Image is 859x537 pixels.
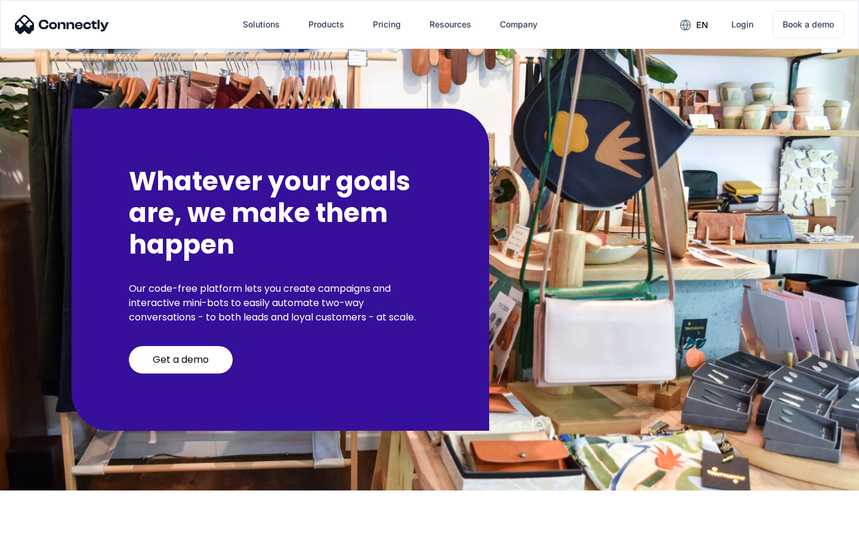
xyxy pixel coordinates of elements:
[429,16,471,33] div: Resources
[363,10,410,39] a: Pricing
[129,166,432,260] h2: Whatever your goals are, we make them happen
[773,11,844,38] a: Book a demo
[24,516,72,533] ul: Language list
[696,17,708,33] div: en
[500,16,537,33] div: Company
[243,16,280,33] div: Solutions
[373,16,401,33] div: Pricing
[722,10,763,39] a: Login
[129,346,233,374] a: Get a demo
[153,354,209,366] div: Get a demo
[129,282,432,325] p: Our code-free platform lets you create campaigns and interactive mini-bots to easily automate two...
[15,15,109,34] img: Connectly Logo
[12,516,72,533] aside: Language selected: English
[731,16,753,33] div: Login
[308,16,344,33] div: Products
